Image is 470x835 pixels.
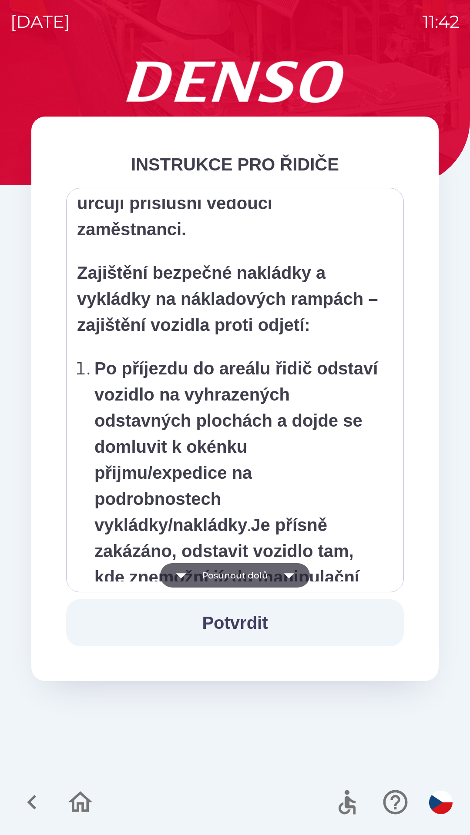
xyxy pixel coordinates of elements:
[429,791,453,814] img: cs flag
[66,151,404,177] div: INSTRUKCE PRO ŘIDIČE
[31,61,439,103] img: Logo
[160,563,310,588] button: Posunout dolů
[77,263,378,334] strong: Zajištění bezpečné nakládky a vykládky na nákladových rampách – zajištění vozidla proti odjetí:
[66,599,404,646] button: Potvrdit
[94,359,378,534] strong: Po příjezdu do areálu řidič odstaví vozidlo na vyhrazených odstavných plochách a dojde se domluvi...
[423,9,460,35] p: 11:42
[94,355,381,695] p: . Řidič je povinen při nájezdu na rampu / odjezdu z rampy dbát instrukcí od zaměstnanců skladu.
[77,167,357,239] strong: Pořadí aut při nakládce i vykládce určují příslušní vedoucí zaměstnanci.
[10,9,70,35] p: [DATE]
